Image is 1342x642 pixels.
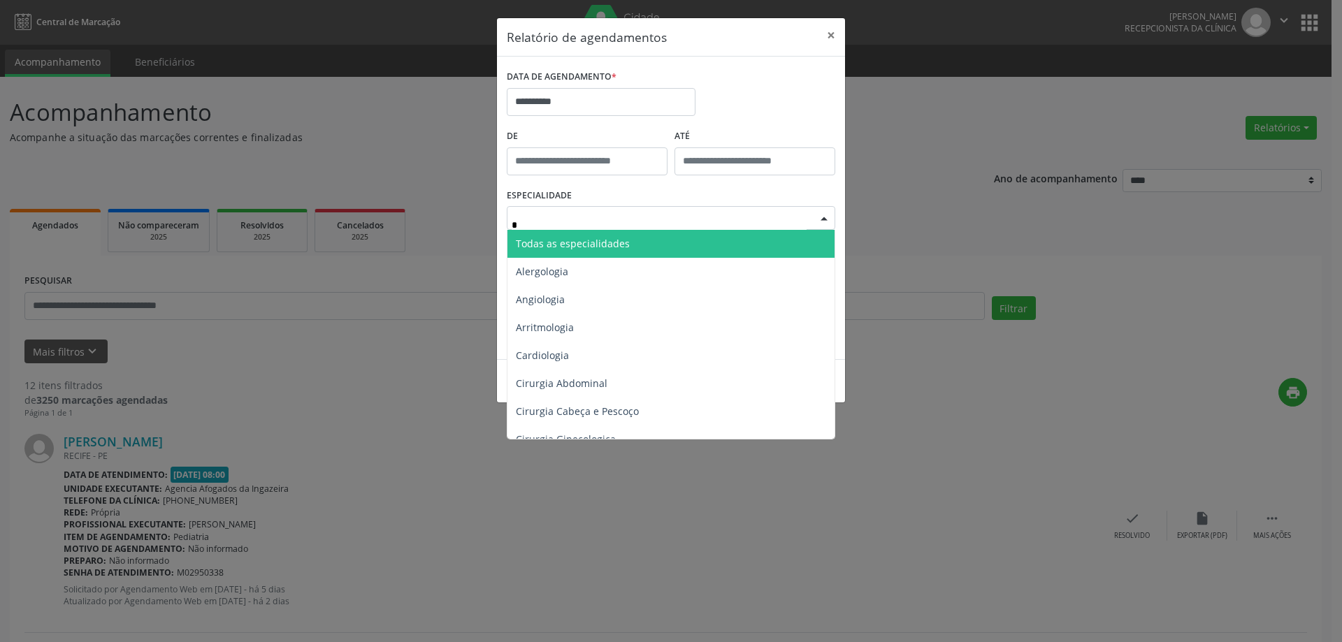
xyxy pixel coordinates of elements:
span: Angiologia [516,293,565,306]
span: Cardiologia [516,349,569,362]
span: Cirurgia Abdominal [516,377,607,390]
label: ATÉ [674,126,835,147]
span: Cirurgia Ginecologica [516,432,616,446]
label: ESPECIALIDADE [507,185,572,207]
span: Cirurgia Cabeça e Pescoço [516,404,639,418]
label: De [507,126,668,147]
label: DATA DE AGENDAMENTO [507,66,616,88]
button: Close [817,18,845,52]
span: Alergologia [516,265,568,278]
h5: Relatório de agendamentos [507,28,667,46]
span: Arritmologia [516,321,574,334]
span: Todas as especialidades [516,237,630,250]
